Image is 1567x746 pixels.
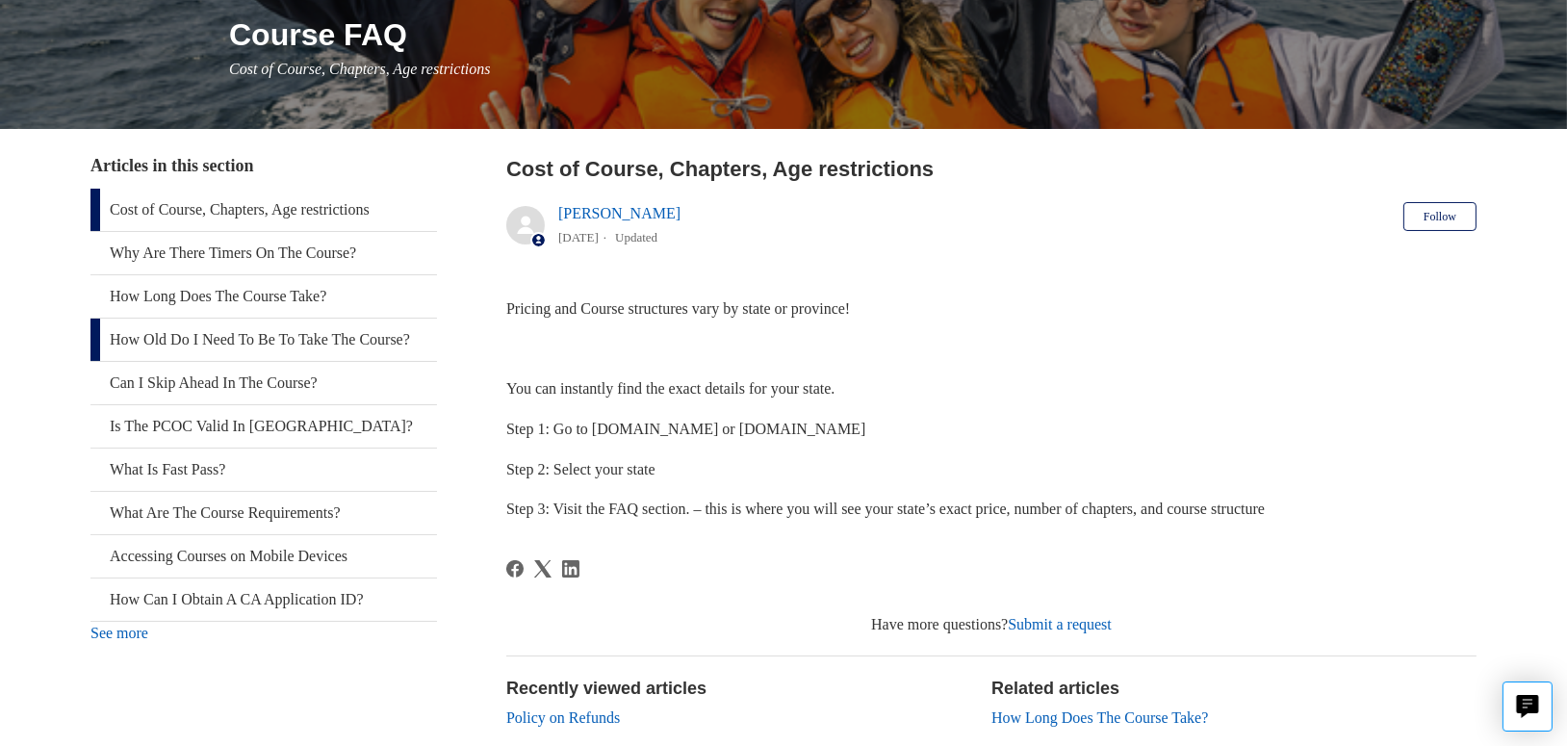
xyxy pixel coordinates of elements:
a: How Long Does The Course Take? [90,275,437,318]
a: How Old Do I Need To Be To Take The Course? [90,319,437,361]
time: 04/08/2025, 13:01 [558,230,599,244]
a: Cost of Course, Chapters, Age restrictions [90,189,437,231]
a: How Long Does The Course Take? [991,709,1208,726]
h2: Cost of Course, Chapters, Age restrictions [506,153,1477,185]
svg: Share this page on LinkedIn [562,560,579,578]
a: Facebook [506,560,524,578]
button: Live chat [1503,682,1553,732]
h2: Recently viewed articles [506,676,972,702]
a: X Corp [534,560,552,578]
span: Step 3: Visit the FAQ section. – this is where you will see your state’s exact price, number of c... [506,501,1265,517]
li: Updated [615,230,657,244]
svg: Share this page on Facebook [506,560,524,578]
span: You can instantly find the exact details for your state. [506,380,835,397]
a: Can I Skip Ahead In The Course? [90,362,437,404]
span: Pricing and Course structures vary by state or province! [506,300,850,317]
a: What Is Fast Pass? [90,449,437,491]
div: Have more questions? [506,613,1477,636]
a: How Can I Obtain A CA Application ID? [90,579,437,621]
span: Step 2: Select your state [506,461,655,477]
span: Articles in this section [90,156,253,175]
a: Is The PCOC Valid In [GEOGRAPHIC_DATA]? [90,405,437,448]
a: Policy on Refunds [506,709,620,726]
span: Cost of Course, Chapters, Age restrictions [229,61,491,77]
a: Submit a request [1008,616,1112,632]
a: LinkedIn [562,560,579,578]
svg: Share this page on X Corp [534,560,552,578]
a: Why Are There Timers On The Course? [90,232,437,274]
span: Step 1: Go to [DOMAIN_NAME] or [DOMAIN_NAME] [506,421,865,437]
h2: Related articles [991,676,1477,702]
button: Follow Article [1403,202,1477,231]
a: Accessing Courses on Mobile Devices [90,535,437,578]
a: What Are The Course Requirements? [90,492,437,534]
h1: Course FAQ [229,12,1477,58]
a: [PERSON_NAME] [558,205,681,221]
a: See more [90,625,148,641]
